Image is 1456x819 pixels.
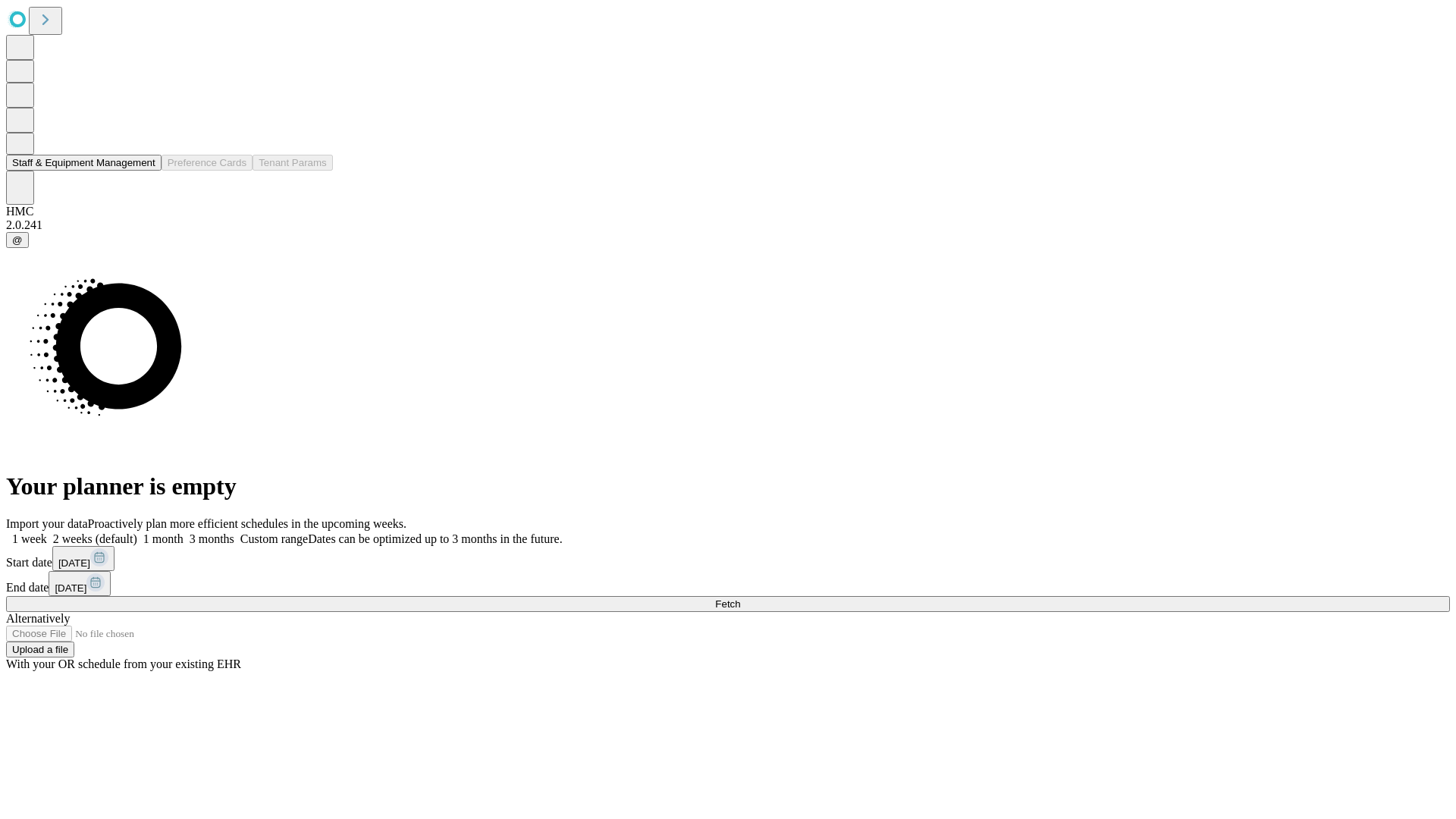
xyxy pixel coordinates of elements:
button: Fetch [6,596,1450,612]
span: Dates can be optimized up to 3 months in the future. [308,532,562,545]
div: Start date [6,546,1450,571]
span: Custom range [240,532,308,545]
span: [DATE] [58,557,90,569]
button: @ [6,232,29,248]
span: 3 months [190,532,234,545]
button: [DATE] [49,571,111,596]
span: Alternatively [6,612,70,625]
span: @ [12,234,23,246]
span: 1 month [143,532,184,545]
span: Proactively plan more efficient schedules in the upcoming weeks. [88,517,406,530]
span: 1 week [12,532,47,545]
div: 2.0.241 [6,218,1450,232]
div: End date [6,571,1450,596]
h1: Your planner is empty [6,472,1450,500]
button: [DATE] [52,546,115,571]
span: Fetch [715,598,740,610]
button: Upload a file [6,642,74,657]
button: Preference Cards [162,155,253,171]
span: Import your data [6,517,88,530]
div: HMC [6,205,1450,218]
button: Staff & Equipment Management [6,155,162,171]
span: [DATE] [55,582,86,594]
span: With your OR schedule from your existing EHR [6,657,241,670]
span: 2 weeks (default) [53,532,137,545]
button: Tenant Params [253,155,333,171]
